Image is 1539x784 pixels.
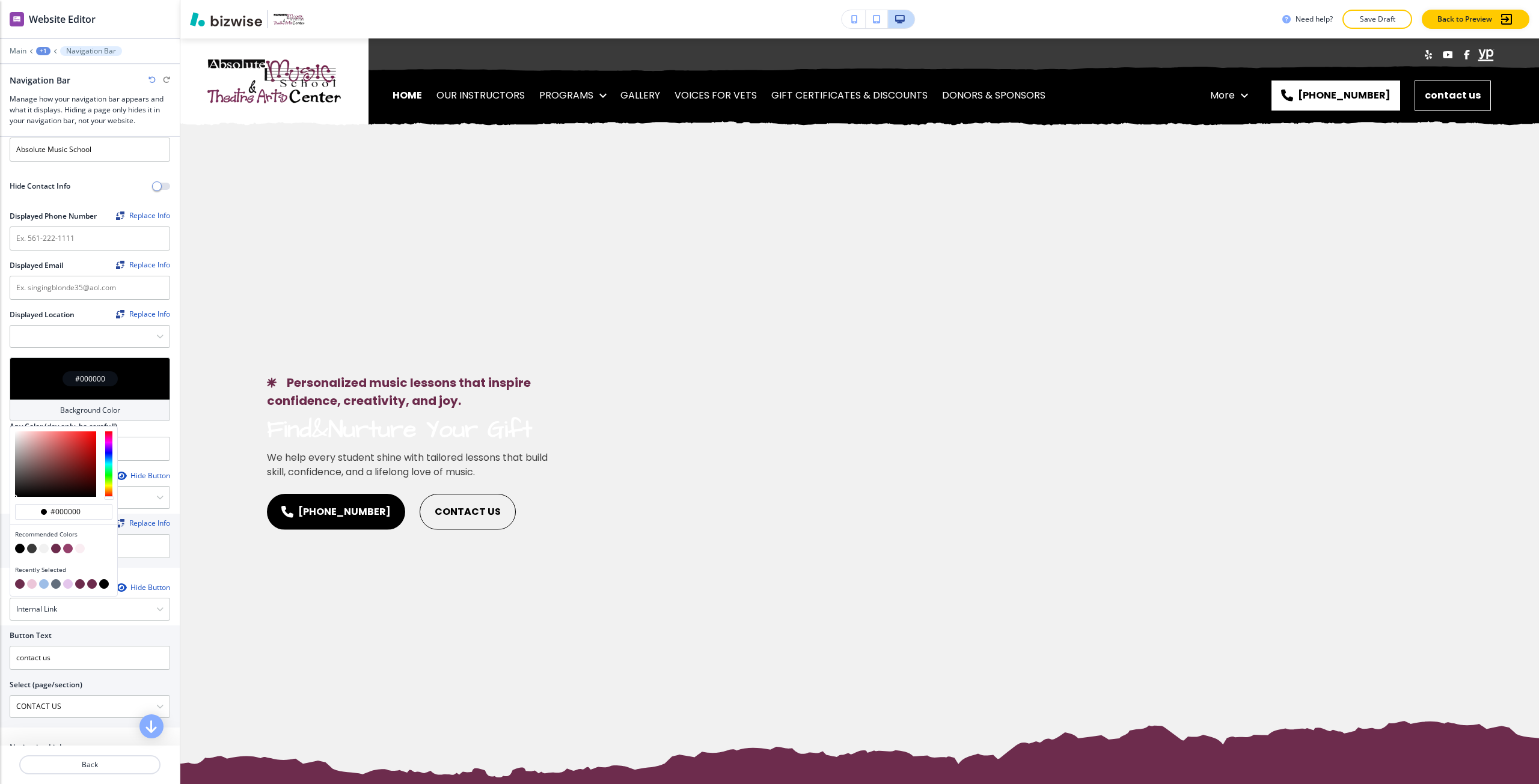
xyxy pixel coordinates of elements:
div: Replace Info [116,519,170,527]
img: Replace [116,310,124,318]
h2: Displayed Email [10,260,63,271]
button: ReplaceReplace Info [116,310,170,318]
h2: Displayed Location [10,309,75,320]
h3: Manage how your navigation bar appears and what it displays. Hiding a page only hides it in your ... [10,94,170,126]
h4: Recommended Colors [15,530,112,539]
a: [PHONE_NUMBER] [1271,81,1400,111]
button: ReplaceReplace Info [116,211,170,220]
button: #000000Background Color [10,357,170,421]
img: Absolute Music School [204,56,344,107]
span: Find and replace this information across Bizwise [116,261,170,270]
img: Replace [116,519,124,527]
button: Hide Button [116,583,170,592]
span: Find and replace this information across Bizwise [116,211,170,221]
button: +1 [36,47,50,55]
span: Find and replace this information across Bizwise [116,519,170,529]
p: Back [20,759,159,770]
h2: Navigation Links [10,742,67,753]
h2: Any Color (dev only, be careful!) [10,421,117,432]
h4: Background Color [60,405,120,416]
h2: Displayed Phone Number [10,211,97,222]
img: Bizwise Logo [190,12,262,26]
p: HOME [393,79,422,112]
p: VOICES FOR VETS [675,79,757,112]
input: Ex. 561-222-1111 [10,226,170,251]
button: Save Draft [1342,10,1412,29]
button: CONTACT US [420,494,516,530]
p: DONORS & SPONSORS [942,79,1045,112]
p: OUR INSTRUCTORS [436,79,525,112]
div: Replace Info [116,211,170,220]
button: Back to Preview [1422,10,1529,29]
input: Manual Input [10,696,156,717]
button: Navigation Bar [60,46,122,56]
span: Find&Nurture Your Gift [267,413,532,446]
h4: Internal Link [16,604,57,615]
button: ReplaceReplace Info [116,519,170,527]
p: PROGRAMS [539,79,593,112]
p: GALLERY [620,79,660,112]
p: Personalized music lessons that inspire confidence, creativity, and joy. [267,374,565,410]
div: Replace Info [116,310,170,318]
span: Find and replace this information across Bizwise [116,310,170,320]
button: Main [10,47,26,55]
h3: Need help? [1296,14,1333,25]
p: GIFT CERTIFICATES & DISCOUNTS [771,79,928,112]
h2: Hide Contact Info [10,181,70,192]
h2: Navigation Bar [10,74,70,87]
button: ReplaceReplace Info [116,261,170,269]
button: contact us [1415,81,1491,111]
img: Replace [116,211,124,220]
h2: Button Text [10,630,52,641]
button: Hide Button [116,471,170,481]
h2: Website Editor [29,12,96,26]
a: [PHONE_NUMBER] [267,494,405,530]
p: More [1210,79,1235,112]
h4: #000000 [75,374,105,384]
div: <p><span style="color: rgb(255, 255, 255);">Find&amp;Nurture Your Gift</span></p> [267,494,565,530]
p: Navigation Bar [66,47,116,55]
input: Ex. singingblonde35@aol.com [10,276,170,300]
img: Replace [116,261,124,269]
input: Manual Input [10,326,156,347]
h2: Select (page/section) [10,679,82,690]
button: Back [19,755,161,774]
p: Save Draft [1358,14,1397,25]
p: We help every student shine with tailored lessons that build skill, confidence, and a lifelong lo... [267,451,565,479]
h4: Recently Selected [15,565,112,574]
p: Back to Preview [1437,14,1492,25]
div: Replace Info [116,261,170,269]
img: editor icon [10,12,24,26]
img: Your Logo [273,13,305,25]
